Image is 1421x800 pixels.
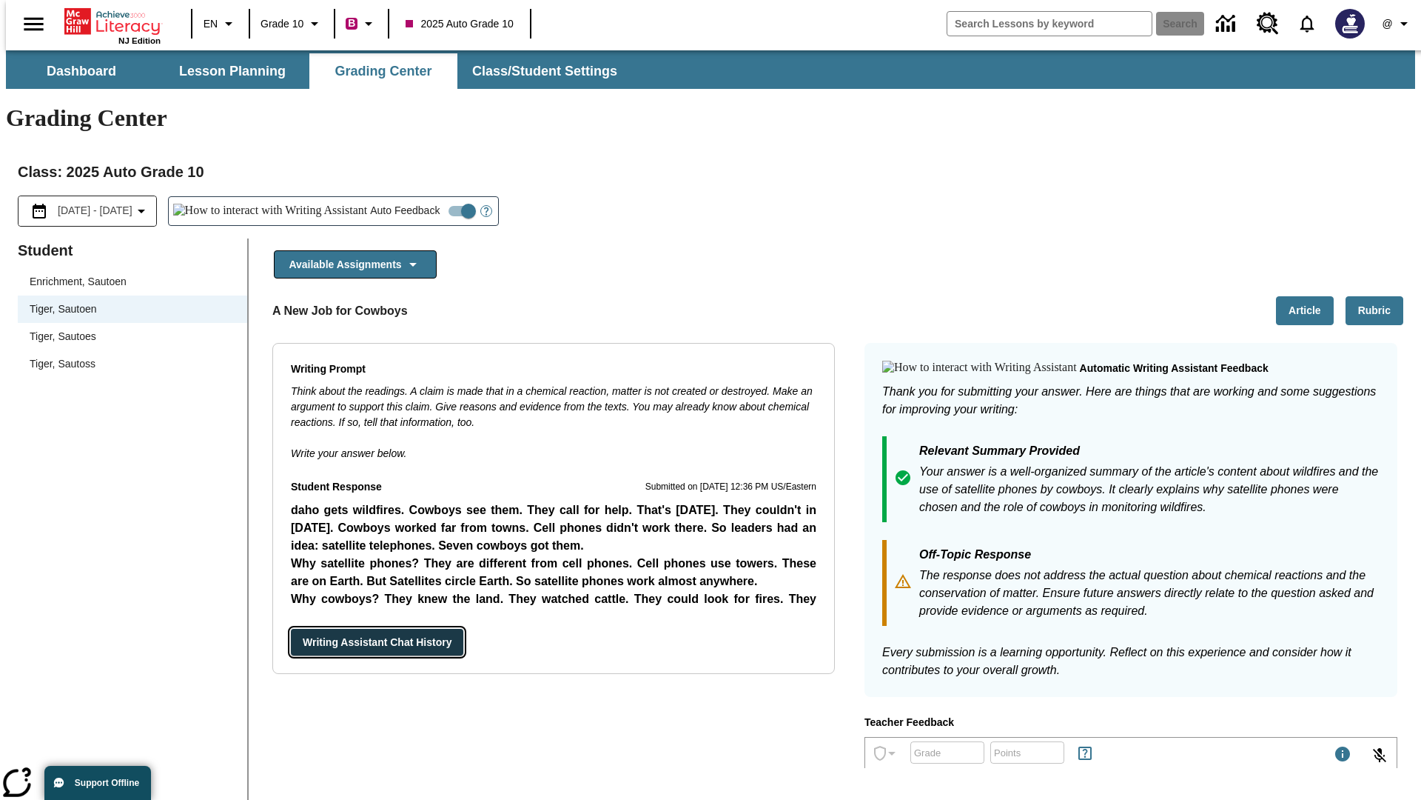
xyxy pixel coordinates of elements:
button: Support Offline [44,766,151,800]
img: Avatar [1335,9,1365,39]
p: Your answer is a well-organized summary of the article's content about wildfires and the use of s... [919,463,1380,516]
p: Every submission is a learning opportunity. Reflect on this experience and consider how it contri... [882,644,1380,679]
span: Grade 10 [261,16,303,32]
div: SubNavbar [6,50,1415,89]
p: Submitted on [DATE] 12:36 PM US/Eastern [645,480,816,495]
div: Tiger, Sautoss [18,350,247,378]
span: [DATE] - [DATE] [58,203,132,219]
p: Off-Topic Response [919,546,1380,567]
input: search field [947,12,1152,36]
button: Click to activate and allow voice recognition [1362,738,1397,773]
input: Grade: Letters, numbers, %, + and - are allowed. [910,733,984,772]
svg: Collapse Date Range Filter [132,202,150,220]
div: Grade: Letters, numbers, %, + and - are allowed. [910,741,984,764]
span: B [348,14,355,33]
img: How to interact with Writing Assistant [173,204,368,219]
h2: Class : 2025 Auto Grade 10 [18,160,1403,184]
span: Enrichment, Sautoen [30,274,235,290]
span: EN [204,16,218,32]
p: Why satellite phones? They are different from cell phones. Cell phones use towers. These are on E... [291,555,816,590]
span: NJ Edition [118,36,161,45]
p: The response does not address the actual question about chemical reactions and the conservation o... [919,567,1380,620]
button: Open Help for Writing Assistant [474,197,498,225]
a: Home [64,7,161,36]
div: Home [64,5,161,45]
button: Boost Class color is violet red. Change class color [340,10,383,37]
p: Think about the readings. A claim is made that in a chemical reaction, matter is not created or d... [291,384,816,430]
button: Rubric, Will open in new tab [1346,296,1403,325]
div: Tiger, Sautoes [18,323,247,350]
a: Notifications [1288,4,1326,43]
button: Select the date range menu item [24,202,150,220]
p: daho gets wildfires. Cowboys see them. They call for help. That's [DATE]. They couldn't in [DATE]... [291,501,816,555]
p: Why cowboys? They knew the land. They watched cattle. They could look for fires. They could call ... [291,590,816,626]
p: Student Response [291,479,382,496]
span: Tiger, Sautoen [30,301,235,317]
button: Select a new avatar [1326,4,1374,43]
div: Enrichment, Sautoen [18,268,247,296]
span: Tiger, Sautoes [30,329,235,344]
button: Lesson Planning [158,53,306,89]
button: Dashboard [7,53,155,89]
a: Data Center [1207,4,1248,44]
button: Open side menu [12,2,56,46]
button: Profile/Settings [1374,10,1421,37]
h1: Grading Center [6,104,1415,132]
span: Auto Feedback [370,203,440,219]
button: Writing Assistant Chat History [291,629,463,656]
p: A New Job for Cowboys [272,302,408,320]
a: Resource Center, Will open in new tab [1248,4,1288,44]
div: Write your answer below. [291,384,816,461]
p: Automatic writing assistant feedback [1080,361,1269,377]
p: Relevant Summary Provided [919,442,1380,463]
span: Tiger, Sautoss [30,356,235,372]
span: 2025 Auto Grade 10 [406,16,513,32]
p: Teacher Feedback [864,715,1397,731]
p: Student Response [291,501,816,611]
span: @ [1382,16,1392,32]
button: Grading Center [309,53,457,89]
input: Points: Must be equal to or less than 25. [990,733,1064,772]
p: Student [18,239,247,262]
div: Maximum 1000 characters Press Escape to exit toolbar and use left and right arrow keys to access ... [1334,745,1351,766]
button: Available Assignments [274,250,437,279]
button: Class/Student Settings [460,53,629,89]
img: How to interact with Writing Assistant [882,361,1077,376]
p: Writing Prompt [291,361,816,378]
span: Support Offline [75,778,139,788]
p: Thank you for submitting your answer. Here are things that are working and some suggestions for i... [882,383,1380,419]
div: SubNavbar [6,53,631,89]
div: Points: Must be equal to or less than 25. [990,741,1064,764]
div: Tiger, Sautoen [18,296,247,323]
button: Grade: Grade 10, Select a grade [255,10,329,37]
button: Language: EN, Select a language [197,10,244,37]
button: Article, Will open in new tab [1276,296,1334,325]
button: Rules for Earning Points and Achievements, Will open in new tab [1070,739,1100,768]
